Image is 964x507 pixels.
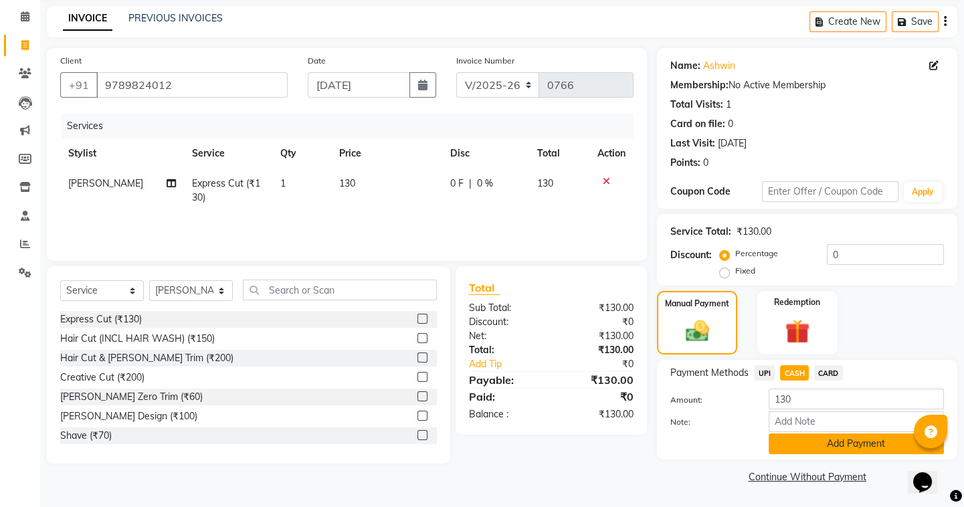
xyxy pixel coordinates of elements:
[60,55,82,67] label: Client
[809,11,886,32] button: Create New
[450,177,464,191] span: 0 F
[567,357,644,371] div: ₹0
[459,343,551,357] div: Total:
[678,318,716,344] img: _cash.svg
[96,72,288,98] input: Search by Name/Mobile/Email/Code
[339,177,355,189] span: 130
[62,114,644,138] div: Services
[459,389,551,405] div: Paid:
[551,329,644,343] div: ₹130.00
[537,177,553,189] span: 130
[762,181,898,202] input: Enter Offer / Coupon Code
[331,138,443,169] th: Price
[737,225,771,239] div: ₹130.00
[442,138,529,169] th: Disc
[459,407,551,421] div: Balance :
[551,372,644,388] div: ₹130.00
[589,138,634,169] th: Action
[670,59,700,73] div: Name:
[60,409,197,423] div: [PERSON_NAME] Design (₹100)
[774,296,820,308] label: Redemption
[670,156,700,170] div: Points:
[469,281,500,295] span: Total
[670,225,731,239] div: Service Total:
[670,78,729,92] div: Membership:
[660,416,758,428] label: Note:
[670,98,723,112] div: Total Visits:
[665,298,729,310] label: Manual Payment
[670,366,749,380] span: Payment Methods
[908,453,951,494] iframe: chat widget
[904,182,942,202] button: Apply
[459,301,551,315] div: Sub Total:
[469,177,472,191] span: |
[456,55,514,67] label: Invoice Number
[660,394,758,406] label: Amount:
[735,265,755,277] label: Fixed
[769,389,944,409] input: Amount
[670,136,715,150] div: Last Visit:
[551,301,644,315] div: ₹130.00
[60,371,144,385] div: Creative Cut (₹200)
[192,177,260,203] span: Express Cut (₹130)
[718,136,747,150] div: [DATE]
[754,365,775,381] span: UPI
[670,248,712,262] div: Discount:
[272,138,331,169] th: Qty
[459,329,551,343] div: Net:
[308,55,326,67] label: Date
[551,389,644,405] div: ₹0
[60,390,203,404] div: [PERSON_NAME] Zero Trim (₹60)
[60,72,98,98] button: +91
[128,12,223,24] a: PREVIOUS INVOICES
[459,357,567,371] a: Add Tip
[280,177,286,189] span: 1
[551,407,644,421] div: ₹130.00
[477,177,493,191] span: 0 %
[726,98,731,112] div: 1
[184,138,272,169] th: Service
[68,177,143,189] span: [PERSON_NAME]
[703,156,708,170] div: 0
[769,411,944,432] input: Add Note
[243,280,437,300] input: Search or Scan
[670,78,944,92] div: No Active Membership
[459,315,551,329] div: Discount:
[63,7,112,31] a: INVOICE
[551,343,644,357] div: ₹130.00
[670,185,761,199] div: Coupon Code
[60,332,215,346] div: Hair Cut (INCL HAIR WASH) (₹150)
[660,470,955,484] a: Continue Without Payment
[529,138,589,169] th: Total
[780,365,809,381] span: CASH
[892,11,939,32] button: Save
[60,429,112,443] div: Shave (₹70)
[459,372,551,388] div: Payable:
[703,59,735,73] a: Ashwin
[670,117,725,131] div: Card on file:
[60,351,233,365] div: Hair Cut & [PERSON_NAME] Trim (₹200)
[735,247,778,260] label: Percentage
[60,138,184,169] th: Stylist
[769,433,944,454] button: Add Payment
[777,316,817,347] img: _gift.svg
[814,365,843,381] span: CARD
[551,315,644,329] div: ₹0
[60,312,142,326] div: Express Cut (₹130)
[728,117,733,131] div: 0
